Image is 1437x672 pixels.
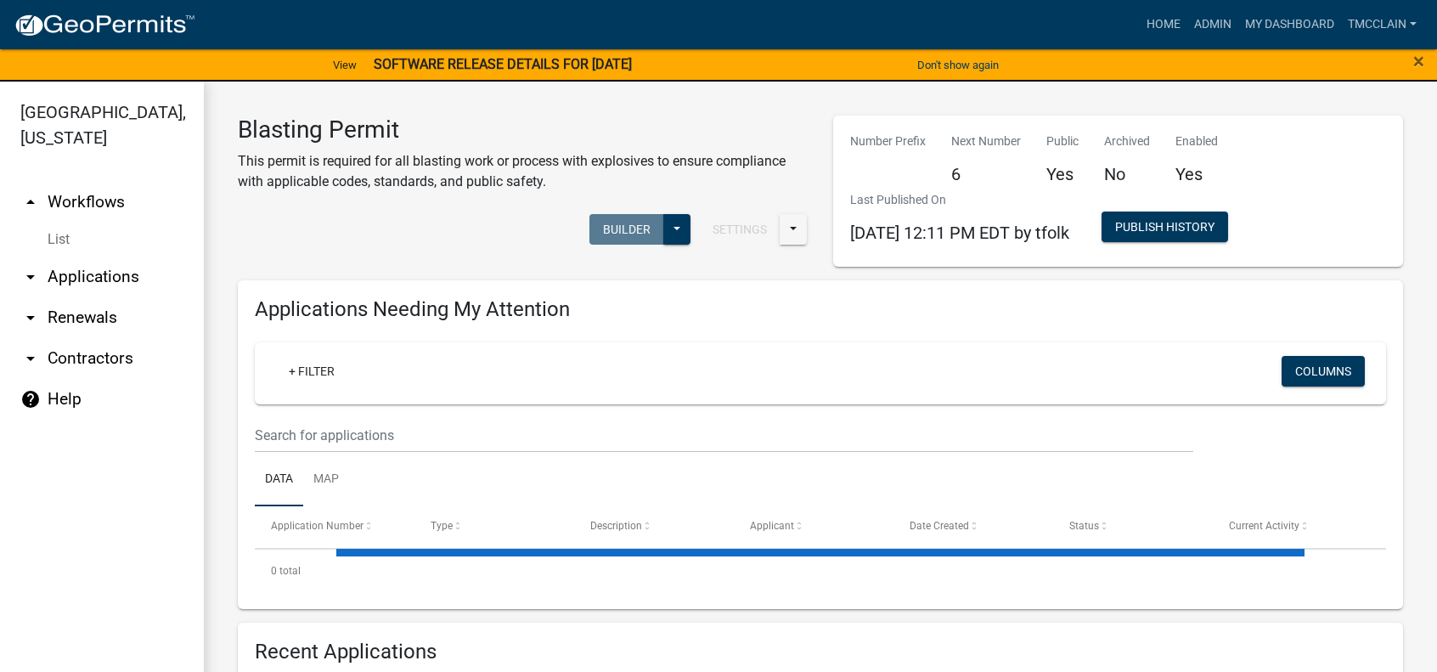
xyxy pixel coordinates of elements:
a: + Filter [275,356,348,387]
p: Archived [1104,133,1150,150]
h5: 6 [951,164,1021,184]
h5: Yes [1046,164,1079,184]
a: View [326,51,363,79]
a: tmcclain [1341,8,1423,41]
i: arrow_drop_down [20,267,41,287]
span: [DATE] 12:11 PM EDT by tfolk [850,223,1069,243]
span: Type [431,520,453,532]
h5: Yes [1175,164,1218,184]
p: Enabled [1175,133,1218,150]
datatable-header-cell: Type [414,506,574,547]
datatable-header-cell: Description [574,506,734,547]
span: Applicant [750,520,794,532]
datatable-header-cell: Application Number [255,506,414,547]
div: 0 total [255,550,1386,592]
p: Public [1046,133,1079,150]
i: arrow_drop_up [20,192,41,212]
button: Publish History [1102,212,1228,242]
span: Current Activity [1229,520,1299,532]
datatable-header-cell: Date Created [893,506,1053,547]
datatable-header-cell: Applicant [734,506,893,547]
p: This permit is required for all blasting work or process with explosives to ensure compliance wit... [238,151,808,192]
h4: Recent Applications [255,640,1386,664]
p: Number Prefix [850,133,926,150]
button: Close [1413,51,1424,71]
span: × [1413,49,1424,73]
span: Date Created [910,520,969,532]
a: Home [1140,8,1187,41]
span: Application Number [271,520,363,532]
datatable-header-cell: Current Activity [1213,506,1372,547]
a: Data [255,453,303,507]
wm-modal-confirm: Workflow Publish History [1102,221,1228,234]
h5: No [1104,164,1150,184]
button: Don't show again [910,51,1006,79]
span: Description [590,520,642,532]
h3: Blasting Permit [238,116,808,144]
h4: Applications Needing My Attention [255,297,1386,322]
i: help [20,389,41,409]
p: Next Number [951,133,1021,150]
input: Search for applications [255,418,1193,453]
a: My Dashboard [1238,8,1341,41]
button: Settings [699,214,780,245]
span: Status [1069,520,1099,532]
p: Last Published On [850,191,1069,209]
button: Columns [1282,356,1365,387]
datatable-header-cell: Status [1053,506,1213,547]
i: arrow_drop_down [20,348,41,369]
a: Map [303,453,349,507]
a: Admin [1187,8,1238,41]
strong: SOFTWARE RELEASE DETAILS FOR [DATE] [374,56,632,72]
i: arrow_drop_down [20,308,41,328]
button: Builder [589,214,664,245]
